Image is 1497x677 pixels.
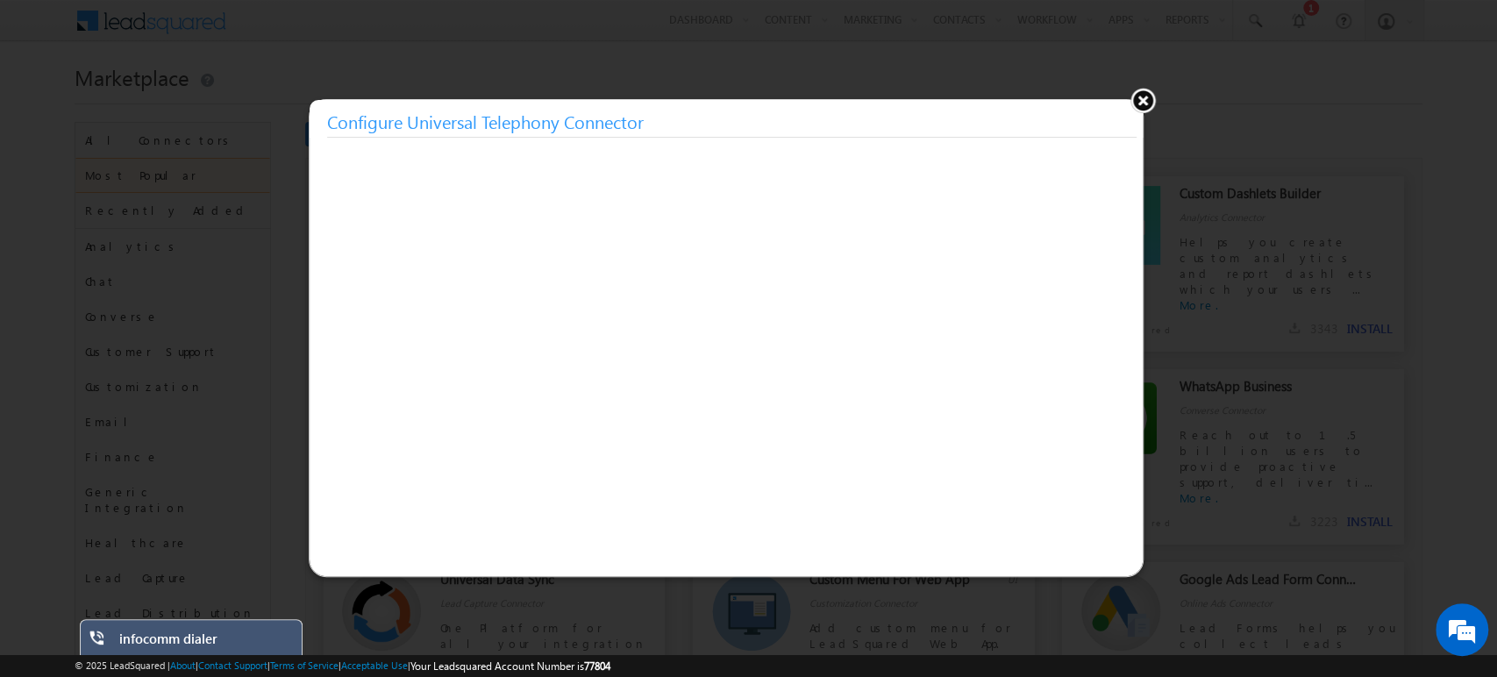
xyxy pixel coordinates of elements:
div: infocomm dialer [119,631,289,655]
span: © 2025 LeadSquared | | | | | [75,658,610,674]
a: Contact Support [198,659,267,671]
span: Your Leadsquared Account Number is [410,659,610,673]
textarea: Type your message and hit 'Enter' [23,162,320,525]
a: Terms of Service [270,659,339,671]
em: Start Chat [239,540,318,564]
div: Chat with us now [91,92,295,115]
a: Acceptable Use [341,659,408,671]
img: d_60004797649_company_0_60004797649 [30,92,74,115]
h3: Configure Universal Telephony Connector [327,106,1137,138]
span: 77804 [584,659,610,673]
div: Minimize live chat window [288,9,330,51]
a: About [170,659,196,671]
